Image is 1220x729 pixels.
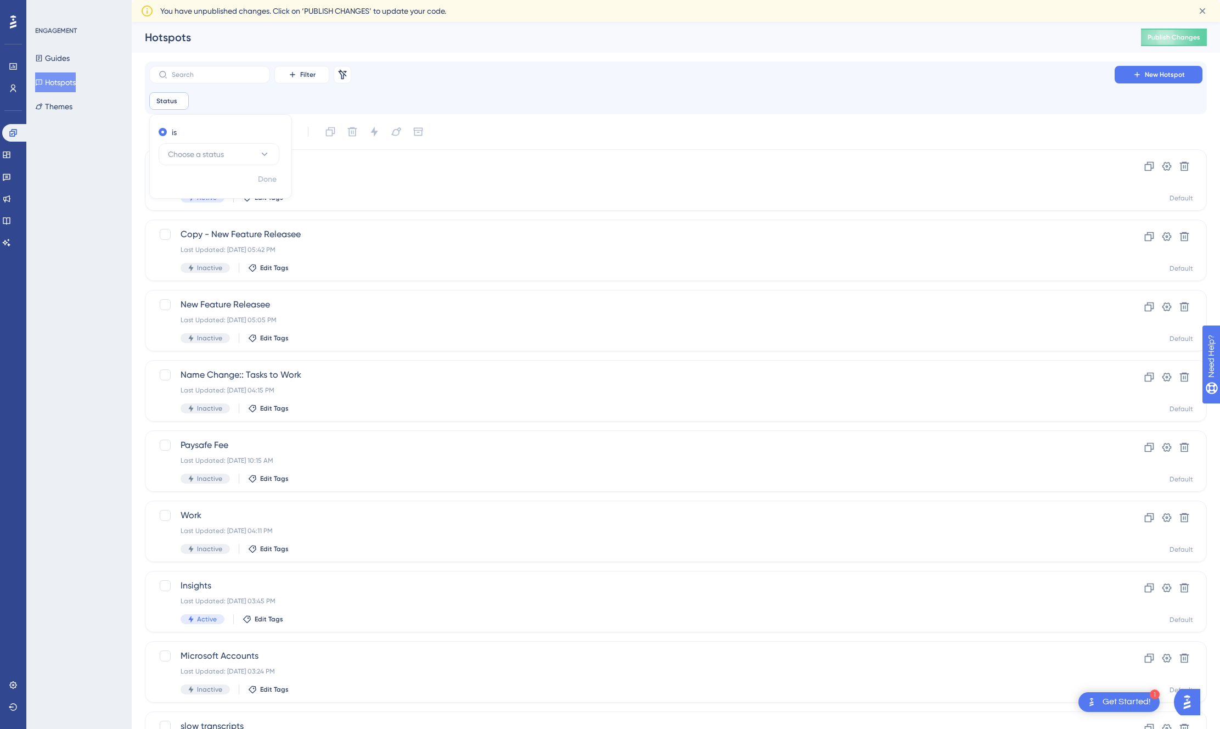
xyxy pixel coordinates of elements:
[1170,264,1193,273] div: Default
[1170,475,1193,484] div: Default
[35,97,72,116] button: Themes
[1170,334,1193,343] div: Default
[243,615,283,624] button: Edit Tags
[1170,194,1193,203] div: Default
[168,148,224,161] span: Choose a status
[1078,692,1160,712] div: Open Get Started! checklist, remaining modules: 1
[1115,66,1202,83] button: New Hotspot
[260,404,289,413] span: Edit Tags
[248,474,289,483] button: Edit Tags
[197,334,222,343] span: Inactive
[1170,686,1193,694] div: Default
[181,245,1083,254] div: Last Updated: [DATE] 05:42 PM
[172,71,261,78] input: Search
[197,474,222,483] span: Inactive
[1174,686,1207,719] iframe: UserGuiding AI Assistant Launcher
[258,173,277,186] span: Done
[181,439,1083,452] span: Paysafe Fee
[1141,29,1207,46] button: Publish Changes
[26,3,69,16] span: Need Help?
[35,72,76,92] button: Hotspots
[197,545,222,553] span: Inactive
[248,263,289,272] button: Edit Tags
[248,334,289,343] button: Edit Tags
[260,685,289,694] span: Edit Tags
[181,158,1083,171] span: [GEOGRAPHIC_DATA]
[181,175,1083,184] div: Last Updated: [DATE] 11:54 AM
[248,545,289,553] button: Edit Tags
[197,685,222,694] span: Inactive
[1148,33,1200,42] span: Publish Changes
[1145,70,1185,79] span: New Hotspot
[1103,696,1151,708] div: Get Started!
[260,545,289,553] span: Edit Tags
[255,615,283,624] span: Edit Tags
[197,404,222,413] span: Inactive
[300,70,316,79] span: Filter
[252,170,283,189] button: Done
[181,368,1083,382] span: Name Change:: Tasks to Work
[197,263,222,272] span: Inactive
[181,386,1083,395] div: Last Updated: [DATE] 04:15 PM
[181,597,1083,605] div: Last Updated: [DATE] 03:45 PM
[1170,405,1193,413] div: Default
[260,334,289,343] span: Edit Tags
[260,474,289,483] span: Edit Tags
[181,298,1083,311] span: New Feature Releasee
[181,509,1083,522] span: Work
[181,579,1083,592] span: Insights
[197,615,217,624] span: Active
[181,228,1083,241] span: Copy - New Feature Releasee
[145,30,1114,45] div: Hotspots
[35,48,70,68] button: Guides
[260,263,289,272] span: Edit Tags
[160,4,446,18] span: You have unpublished changes. Click on ‘PUBLISH CHANGES’ to update your code.
[172,126,177,139] label: is
[1085,696,1098,709] img: launcher-image-alternative-text
[1170,615,1193,624] div: Default
[274,66,329,83] button: Filter
[181,667,1083,676] div: Last Updated: [DATE] 03:24 PM
[248,404,289,413] button: Edit Tags
[159,143,279,165] button: Choose a status
[1170,545,1193,554] div: Default
[181,456,1083,465] div: Last Updated: [DATE] 10:15 AM
[156,97,177,105] span: Status
[181,316,1083,324] div: Last Updated: [DATE] 05:05 PM
[1150,689,1160,699] div: 1
[181,649,1083,663] span: Microsoft Accounts
[248,685,289,694] button: Edit Tags
[181,526,1083,535] div: Last Updated: [DATE] 04:11 PM
[35,26,77,35] div: ENGAGEMENT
